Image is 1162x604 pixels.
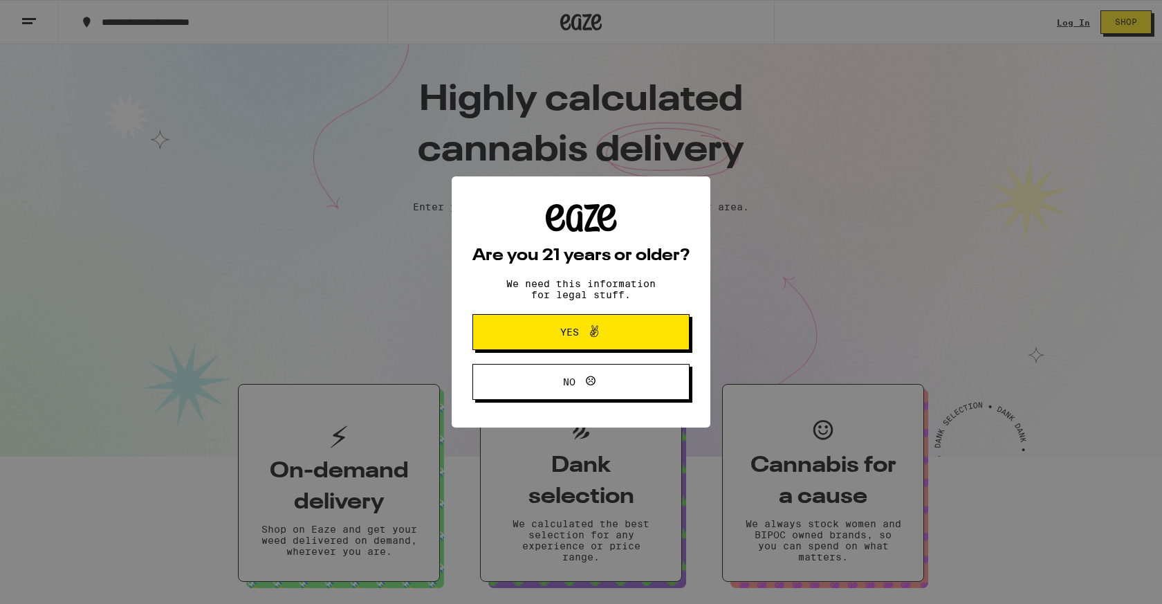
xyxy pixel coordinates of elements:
h2: Are you 21 years or older? [472,248,690,264]
button: No [472,364,690,400]
span: No [563,377,575,387]
span: Yes [560,327,579,337]
button: Yes [472,314,690,350]
p: We need this information for legal stuff. [495,278,667,300]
